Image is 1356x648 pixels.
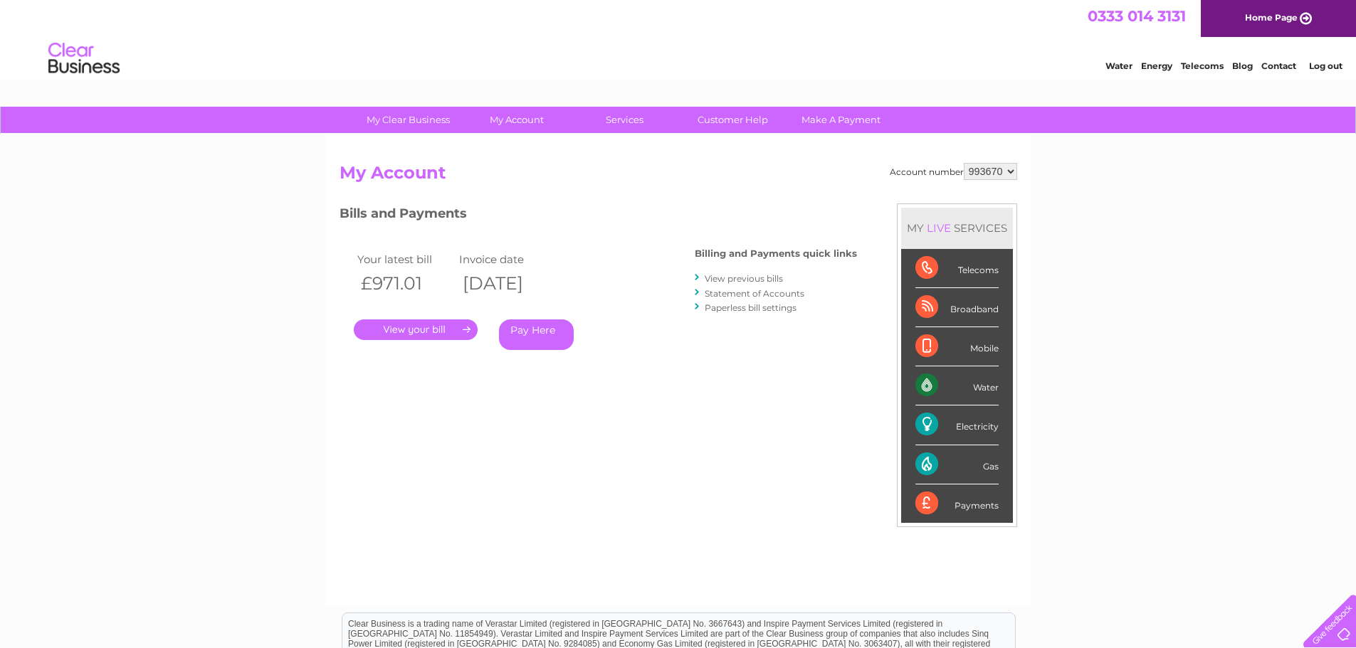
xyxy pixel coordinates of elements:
[499,319,574,350] a: Pay Here
[924,221,954,235] div: LIVE
[695,248,857,259] h4: Billing and Payments quick links
[915,249,999,288] div: Telecoms
[705,288,804,299] a: Statement of Accounts
[1232,60,1253,71] a: Blog
[354,250,456,269] td: Your latest bill
[915,366,999,405] div: Water
[1105,60,1132,71] a: Water
[458,107,575,133] a: My Account
[48,37,120,80] img: logo.png
[782,107,900,133] a: Make A Payment
[890,163,1017,180] div: Account number
[1088,7,1186,25] a: 0333 014 3131
[354,319,478,340] a: .
[915,445,999,484] div: Gas
[349,107,467,133] a: My Clear Business
[915,288,999,327] div: Broadband
[705,273,783,284] a: View previous bills
[456,250,558,269] td: Invoice date
[340,203,857,228] h3: Bills and Payments
[901,208,1013,248] div: MY SERVICES
[1261,60,1296,71] a: Contact
[674,107,792,133] a: Customer Help
[915,484,999,523] div: Payments
[915,405,999,445] div: Electricity
[915,327,999,366] div: Mobile
[1141,60,1172,71] a: Energy
[1309,60,1342,71] a: Log out
[342,8,1015,69] div: Clear Business is a trading name of Verastar Limited (registered in [GEOGRAPHIC_DATA] No. 3667643...
[705,302,797,313] a: Paperless bill settings
[340,163,1017,190] h2: My Account
[456,269,558,298] th: [DATE]
[566,107,683,133] a: Services
[354,269,456,298] th: £971.01
[1181,60,1224,71] a: Telecoms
